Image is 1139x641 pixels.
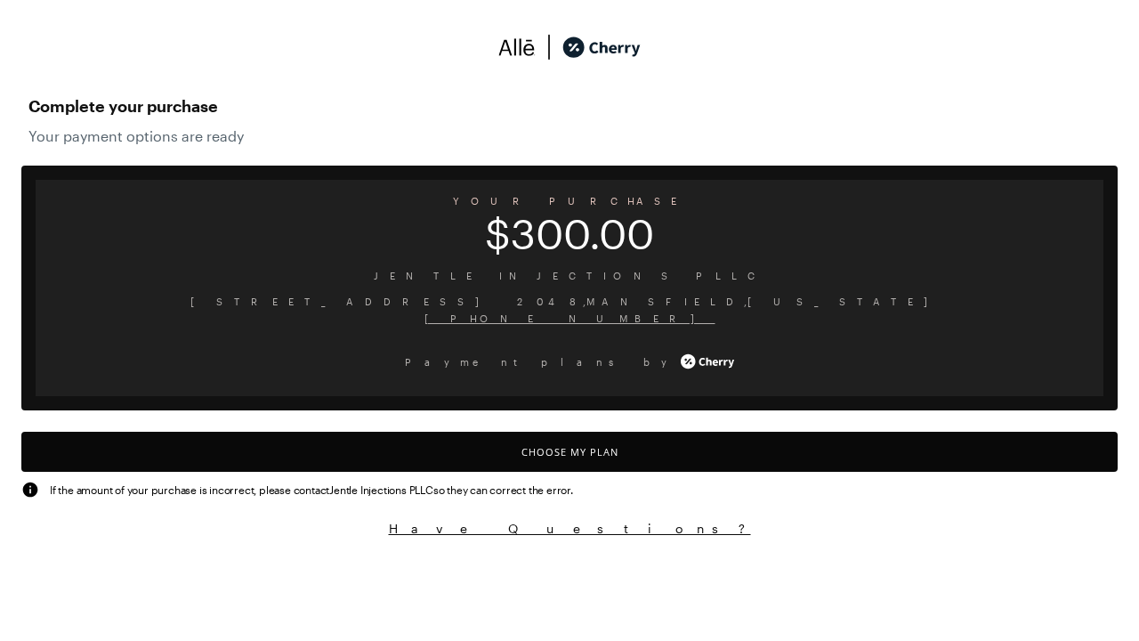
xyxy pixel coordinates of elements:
img: cherry_white_logo-JPerc-yG.svg [681,348,734,375]
span: Payment plans by [405,353,677,370]
img: svg%3e [536,34,562,61]
span: YOUR PURCHASE [36,189,1103,213]
span: Your payment options are ready [28,127,1111,144]
span: $300.00 [36,222,1103,246]
span: Jentle Injections PLLC [50,267,1089,284]
img: cherry_black_logo-DrOE_MJI.svg [562,34,641,61]
span: If the amount of your purchase is incorrect, please contact Jentle Injections PLLC so they can co... [50,482,573,498]
img: svg%3e [21,481,39,499]
span: [PHONE_NUMBER] [50,310,1089,327]
button: Have Questions? [21,520,1118,537]
img: svg%3e [498,34,536,61]
span: Complete your purchase [28,92,1111,120]
button: Choose My Plan [21,432,1118,472]
span: [STREET_ADDRESS] 2048 , MANSFIELD , [US_STATE] [50,293,1089,310]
